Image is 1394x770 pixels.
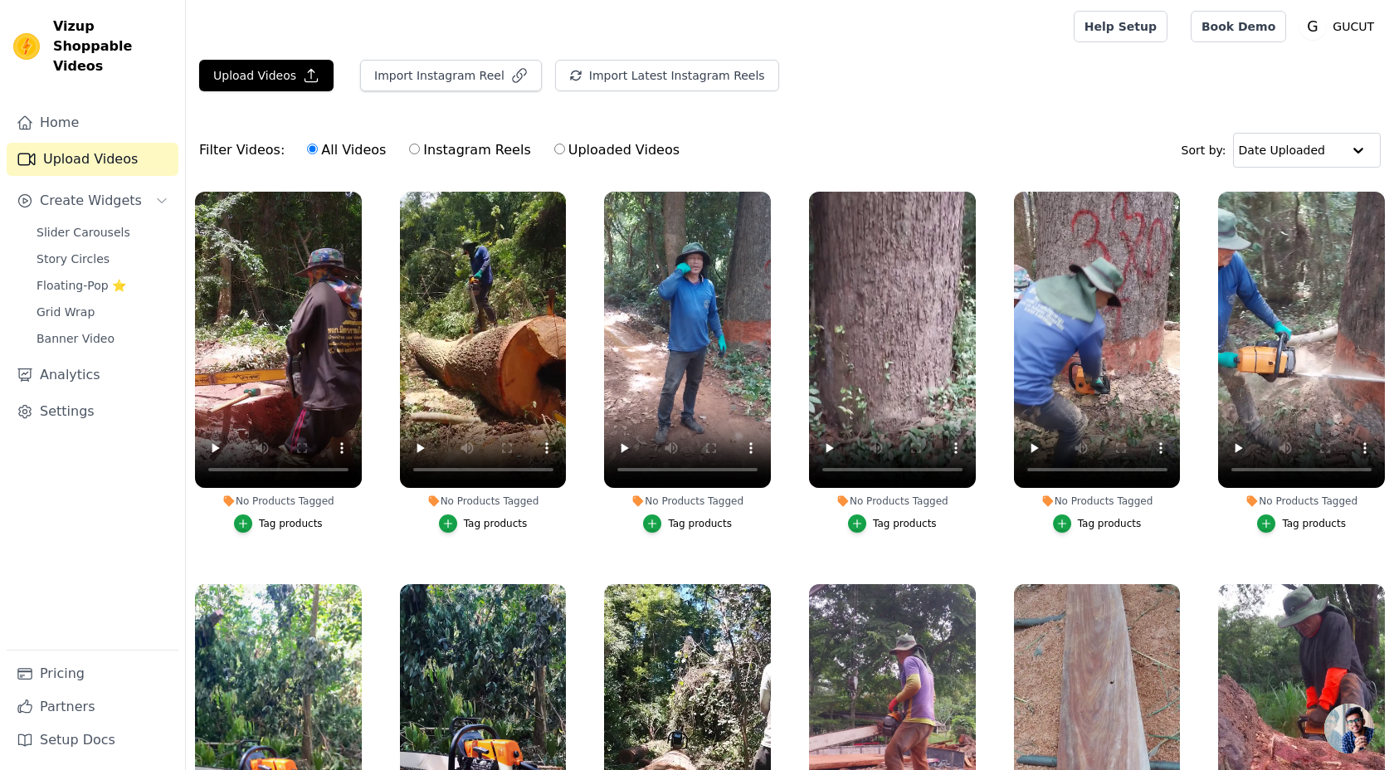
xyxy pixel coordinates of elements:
img: tab_keywords_by_traffic_grey.svg [168,96,181,110]
span: Create Widgets [40,191,142,211]
a: Book Demo [1191,11,1286,42]
label: All Videos [306,139,387,161]
a: Partners [7,690,178,724]
span: Banner Video [37,330,115,347]
input: Uploaded Videos [554,144,565,154]
text: G [1308,18,1318,35]
a: Help Setup [1074,11,1167,42]
span: Slider Carousels [37,224,130,241]
div: No Products Tagged [809,495,976,508]
img: logo_orange.svg [27,27,40,40]
button: Import Latest Instagram Reels [555,60,779,91]
a: Home [7,106,178,139]
a: Analytics [7,358,178,392]
div: Tag products [259,517,323,530]
label: Uploaded Videos [553,139,680,161]
p: GUCUT [1326,12,1381,41]
button: Tag products [643,514,732,533]
button: Create Widgets [7,184,178,217]
img: tab_domain_overview_orange.svg [48,96,61,110]
span: Grid Wrap [37,304,95,320]
span: Floating-Pop ⭐ [37,277,126,294]
a: Setup Docs [7,724,178,757]
img: website_grey.svg [27,43,40,56]
a: Upload Videos [7,143,178,176]
div: คำแนะนำเมื่อวางเมาส์เหนือปุ่มเปิด [1324,704,1374,753]
button: Import Instagram Reel [360,60,542,91]
div: Filter Videos: [199,131,689,169]
label: Instagram Reels [408,139,531,161]
button: Tag products [1053,514,1142,533]
input: All Videos [307,144,318,154]
span: Vizup Shoppable Videos [53,17,172,76]
a: Story Circles [27,247,178,270]
div: Domain: [DOMAIN_NAME] [43,43,183,56]
div: Tag products [1282,517,1346,530]
div: Tag products [1078,517,1142,530]
button: Tag products [848,514,937,533]
img: Vizup [13,33,40,60]
div: No Products Tagged [604,495,771,508]
button: G GUCUT [1299,12,1381,41]
div: Tag products [464,517,528,530]
div: Keywords by Traffic [186,98,274,109]
button: Tag products [439,514,528,533]
a: Pricing [7,657,178,690]
button: Upload Videos [199,60,334,91]
div: v 4.0.25 [46,27,81,40]
div: Tag products [873,517,937,530]
a: Slider Carousels [27,221,178,244]
a: Grid Wrap [27,300,178,324]
div: Tag products [668,517,732,530]
button: Tag products [234,514,323,533]
div: No Products Tagged [400,495,567,508]
input: Instagram Reels [409,144,420,154]
div: No Products Tagged [1218,495,1385,508]
div: Domain Overview [66,98,149,109]
div: Sort by: [1182,133,1382,168]
a: Banner Video [27,327,178,350]
button: Tag products [1257,514,1346,533]
div: No Products Tagged [1014,495,1181,508]
div: No Products Tagged [195,495,362,508]
a: Floating-Pop ⭐ [27,274,178,297]
span: Story Circles [37,251,110,267]
a: Settings [7,395,178,428]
